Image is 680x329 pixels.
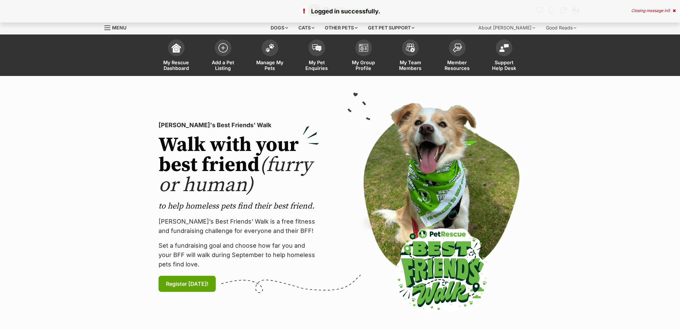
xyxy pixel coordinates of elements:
span: Support Help Desk [489,60,519,71]
a: My Rescue Dashboard [153,36,200,76]
img: group-profile-icon-3fa3cf56718a62981997c0bc7e787c4b2cf8bcc04b72c1350f741eb67cf2f40e.svg [359,44,368,52]
span: Add a Pet Listing [208,60,238,71]
img: dashboard-icon-eb2f2d2d3e046f16d808141f083e7271f6b2e854fb5c12c21221c1fb7104beca.svg [172,43,181,53]
span: My Team Members [395,60,425,71]
img: help-desk-icon-fdf02630f3aa405de69fd3d07c3f3aa587a6932b1a1747fa1d2bba05be0121f9.svg [499,44,509,52]
div: Other pets [320,21,362,34]
div: Cats [294,21,319,34]
a: Add a Pet Listing [200,36,247,76]
p: [PERSON_NAME]’s Best Friends' Walk is a free fitness and fundraising challenge for everyone and t... [159,217,319,236]
div: Good Reads [541,21,581,34]
img: team-members-icon-5396bd8760b3fe7c0b43da4ab00e1e3bb1a5d9ba89233759b79545d2d3fc5d0d.svg [406,44,415,52]
p: Set a fundraising goal and choose how far you and your BFF will walk during September to help hom... [159,241,319,269]
p: to help homeless pets find their best friend. [159,201,319,212]
img: member-resources-icon-8e73f808a243e03378d46382f2149f9095a855e16c252ad45f914b54edf8863c.svg [453,43,462,52]
a: Register [DATE]! [159,276,216,292]
span: My Group Profile [349,60,379,71]
a: My Group Profile [340,36,387,76]
a: My Team Members [387,36,434,76]
h2: Walk with your best friend [159,135,319,195]
a: Manage My Pets [247,36,293,76]
span: Manage My Pets [255,60,285,71]
div: Dogs [266,21,293,34]
span: Menu [112,25,126,30]
a: Support Help Desk [481,36,527,76]
img: add-pet-listing-icon-0afa8454b4691262ce3f59096e99ab1cd57d4a30225e0717b998d2c9b9846f56.svg [218,43,228,53]
img: manage-my-pets-icon-02211641906a0b7f246fdf0571729dbe1e7629f14944591b6c1af311fb30b64b.svg [265,44,275,52]
div: Get pet support [363,21,419,34]
span: Member Resources [442,60,472,71]
span: My Rescue Dashboard [161,60,191,71]
span: (furry or human) [159,153,312,198]
a: Menu [104,21,131,33]
div: About [PERSON_NAME] [474,21,540,34]
img: pet-enquiries-icon-7e3ad2cf08bfb03b45e93fb7055b45f3efa6380592205ae92323e6603595dc1f.svg [312,44,321,52]
a: My Pet Enquiries [293,36,340,76]
a: Member Resources [434,36,481,76]
p: [PERSON_NAME]'s Best Friends' Walk [159,120,319,130]
span: Register [DATE]! [166,280,208,288]
span: My Pet Enquiries [302,60,332,71]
